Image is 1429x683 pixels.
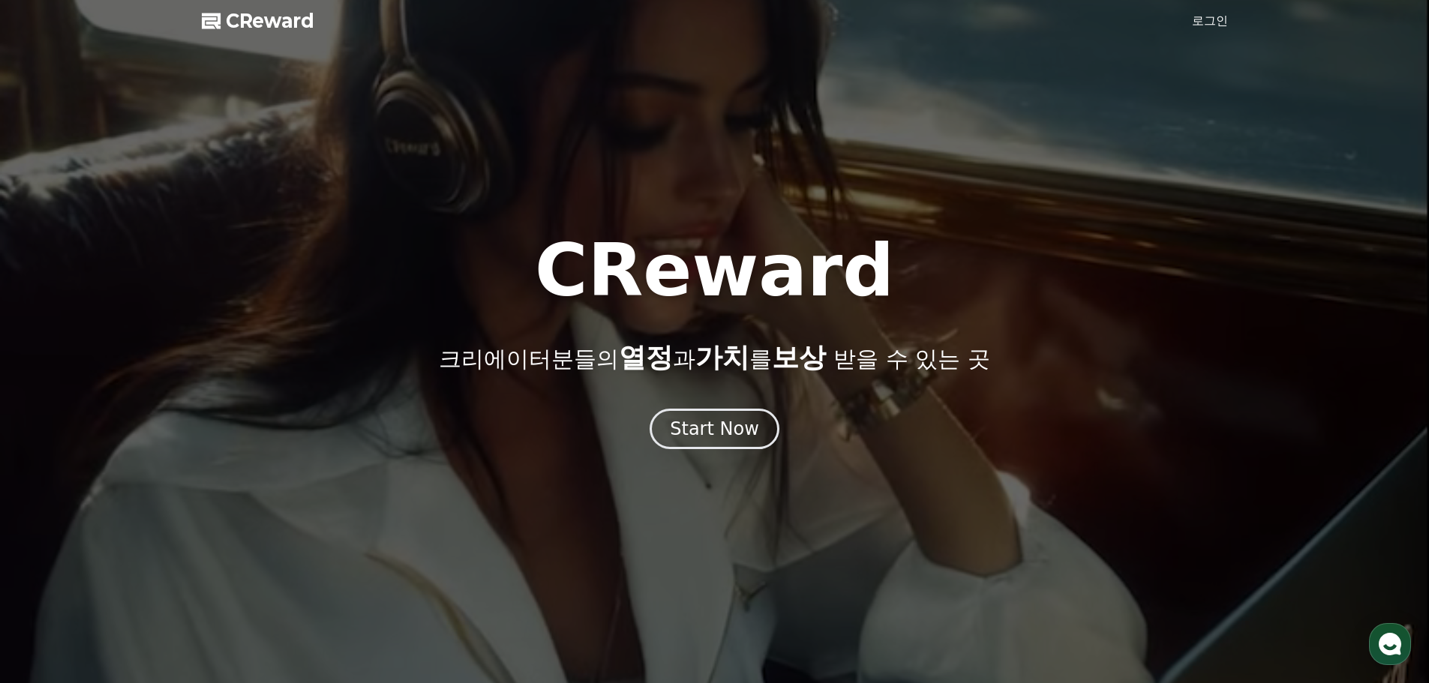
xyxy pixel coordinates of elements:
[47,498,56,510] span: 홈
[670,417,759,441] div: Start Now
[772,342,826,373] span: 보상
[650,409,779,449] button: Start Now
[1192,12,1228,30] a: 로그인
[695,342,749,373] span: 가치
[650,424,779,438] a: Start Now
[202,9,314,33] a: CReward
[194,475,288,513] a: 설정
[232,498,250,510] span: 설정
[99,475,194,513] a: 대화
[439,343,989,373] p: 크리에이터분들의 과 를 받을 수 있는 곳
[226,9,314,33] span: CReward
[5,475,99,513] a: 홈
[535,235,894,307] h1: CReward
[137,499,155,511] span: 대화
[619,342,673,373] span: 열정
